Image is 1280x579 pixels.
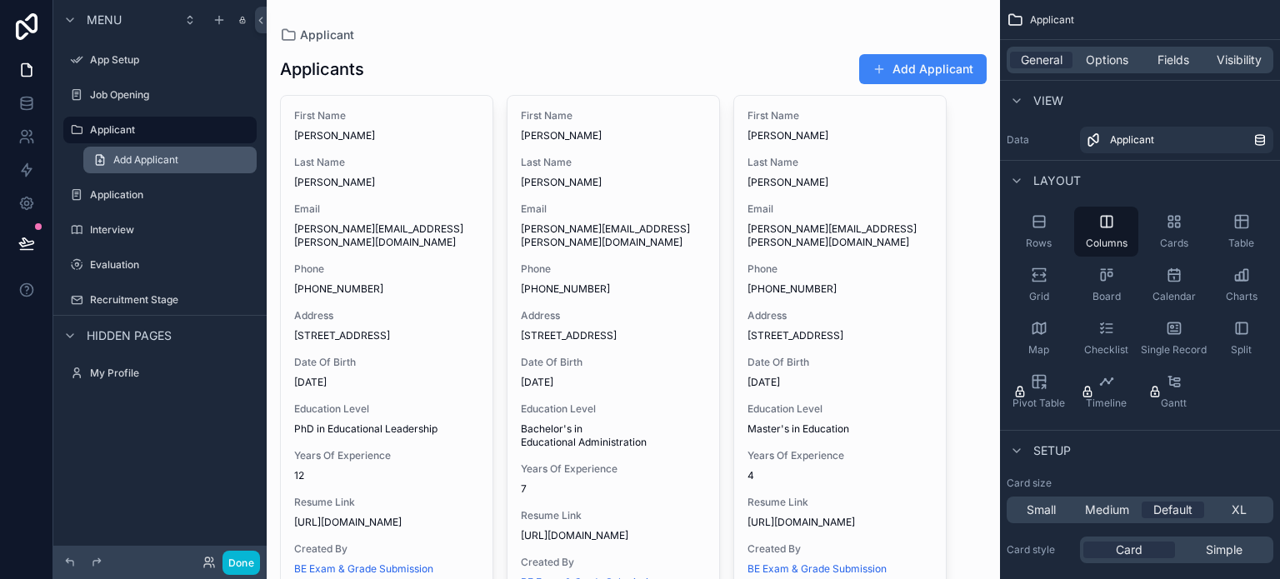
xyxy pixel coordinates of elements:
[1026,237,1052,250] span: Rows
[1029,290,1049,303] span: Grid
[90,123,247,137] label: Applicant
[1074,367,1138,417] button: Timeline
[1142,207,1206,257] button: Cards
[1231,343,1252,357] span: Split
[63,182,257,208] a: Application
[1110,133,1154,147] span: Applicant
[1021,52,1062,68] span: General
[63,82,257,108] a: Job Opening
[1142,260,1206,310] button: Calendar
[90,223,253,237] label: Interview
[1217,52,1262,68] span: Visibility
[1153,502,1192,518] span: Default
[83,147,257,173] a: Add Applicant
[90,88,253,102] label: Job Opening
[1033,172,1081,189] span: Layout
[1226,290,1257,303] span: Charts
[1228,237,1254,250] span: Table
[87,12,122,28] span: Menu
[1074,260,1138,310] button: Board
[1116,542,1142,558] span: Card
[1007,543,1073,557] label: Card style
[1206,542,1242,558] span: Simple
[1007,367,1071,417] button: Pivot Table
[1161,397,1187,410] span: Gantt
[63,287,257,313] a: Recruitment Stage
[1084,343,1128,357] span: Checklist
[1074,313,1138,363] button: Checklist
[1033,92,1063,109] span: View
[1152,290,1196,303] span: Calendar
[63,360,257,387] a: My Profile
[1232,502,1247,518] span: XL
[87,327,172,344] span: Hidden pages
[1157,52,1189,68] span: Fields
[90,53,253,67] label: App Setup
[1007,260,1071,310] button: Grid
[1086,397,1127,410] span: Timeline
[1209,207,1273,257] button: Table
[1012,397,1065,410] span: Pivot Table
[1086,52,1128,68] span: Options
[1085,502,1129,518] span: Medium
[1074,207,1138,257] button: Columns
[1007,133,1073,147] label: Data
[63,117,257,143] a: Applicant
[63,47,257,73] a: App Setup
[1142,313,1206,363] button: Single Record
[1007,477,1052,490] label: Card size
[90,293,253,307] label: Recruitment Stage
[1080,127,1273,153] a: Applicant
[1141,343,1207,357] span: Single Record
[113,153,178,167] span: Add Applicant
[63,217,257,243] a: Interview
[1086,237,1127,250] span: Columns
[1030,13,1074,27] span: Applicant
[1142,367,1206,417] button: Gantt
[90,367,253,380] label: My Profile
[222,551,260,575] button: Done
[90,258,253,272] label: Evaluation
[1160,237,1188,250] span: Cards
[1028,343,1049,357] span: Map
[1007,207,1071,257] button: Rows
[1209,260,1273,310] button: Charts
[90,188,253,202] label: Application
[1007,313,1071,363] button: Map
[1209,313,1273,363] button: Split
[1033,442,1071,459] span: Setup
[63,252,257,278] a: Evaluation
[1092,290,1121,303] span: Board
[1027,502,1056,518] span: Small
